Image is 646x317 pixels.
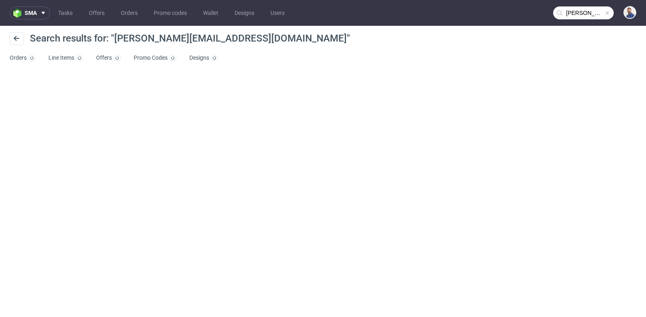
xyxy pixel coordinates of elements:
[116,6,143,19] a: Orders
[149,6,192,19] a: Promo codes
[10,52,36,65] a: Orders
[134,52,176,65] a: Promo Codes
[48,52,83,65] a: Line Items
[624,7,636,18] img: Michał Rachański
[84,6,109,19] a: Offers
[230,6,259,19] a: Designs
[10,6,50,19] button: sma
[30,33,350,44] span: Search results for: "[PERSON_NAME][EMAIL_ADDRESS][DOMAIN_NAME]"
[96,52,121,65] a: Offers
[198,6,223,19] a: Wallet
[25,10,37,16] span: sma
[53,6,78,19] a: Tasks
[266,6,289,19] a: Users
[189,52,218,65] a: Designs
[13,8,25,18] img: logo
